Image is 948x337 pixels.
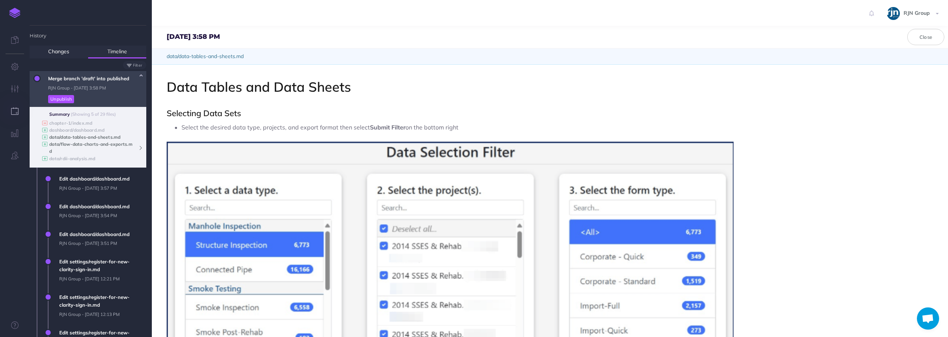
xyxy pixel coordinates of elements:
i: Added [42,128,47,132]
li: Select the desired data type, projects, and export format then select on the bottom right [181,122,933,133]
small: Filter [133,63,143,68]
button: Filter [123,61,146,69]
div: data/data-tables-and-sheets.md [152,48,948,64]
a: Timeline [88,46,147,58]
span: (Showing 5 of 29 files) [71,111,116,117]
img: qOk4ELZV8BckfBGsOcnHYIzU57XHwz04oqaxT1D6.jpeg [887,7,900,20]
b: data/rdii-analysis.md [49,156,95,161]
button: data/rdii-analysis.md [49,155,143,162]
b: data/data-tables-and-sheets.md [49,134,121,140]
button: dashboard/dashboard.md [49,127,143,134]
button: chapter-1/index.md [49,119,143,127]
a: Changes [30,46,88,58]
button: Unpublish [48,95,74,103]
img: logo-mark.svg [9,8,20,18]
b: dashboard/dashboard.md [49,127,105,133]
i: Deleted [42,121,47,125]
button: data/data-tables-and-sheets.md [49,134,143,141]
h4: [DATE] 3:58 PM [167,33,220,41]
button: Close [907,29,944,45]
i: Added [42,156,47,161]
i: Added [42,142,47,146]
h4: History [30,26,146,38]
i: Added [42,135,47,139]
b: chapter-1/index.md [49,120,93,126]
strong: Submit Filter [370,124,405,131]
a: Open chat [917,307,939,330]
h2: Selecting Data Sets [167,109,933,118]
b: Summary [49,111,70,117]
b: data/flow-data-charts-and-exports.md [49,141,133,154]
h1: Data Tables and Data Sheets [167,80,933,94]
button: data/flow-data-charts-and-exports.md [49,141,143,155]
span: RJN Group [900,10,934,16]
